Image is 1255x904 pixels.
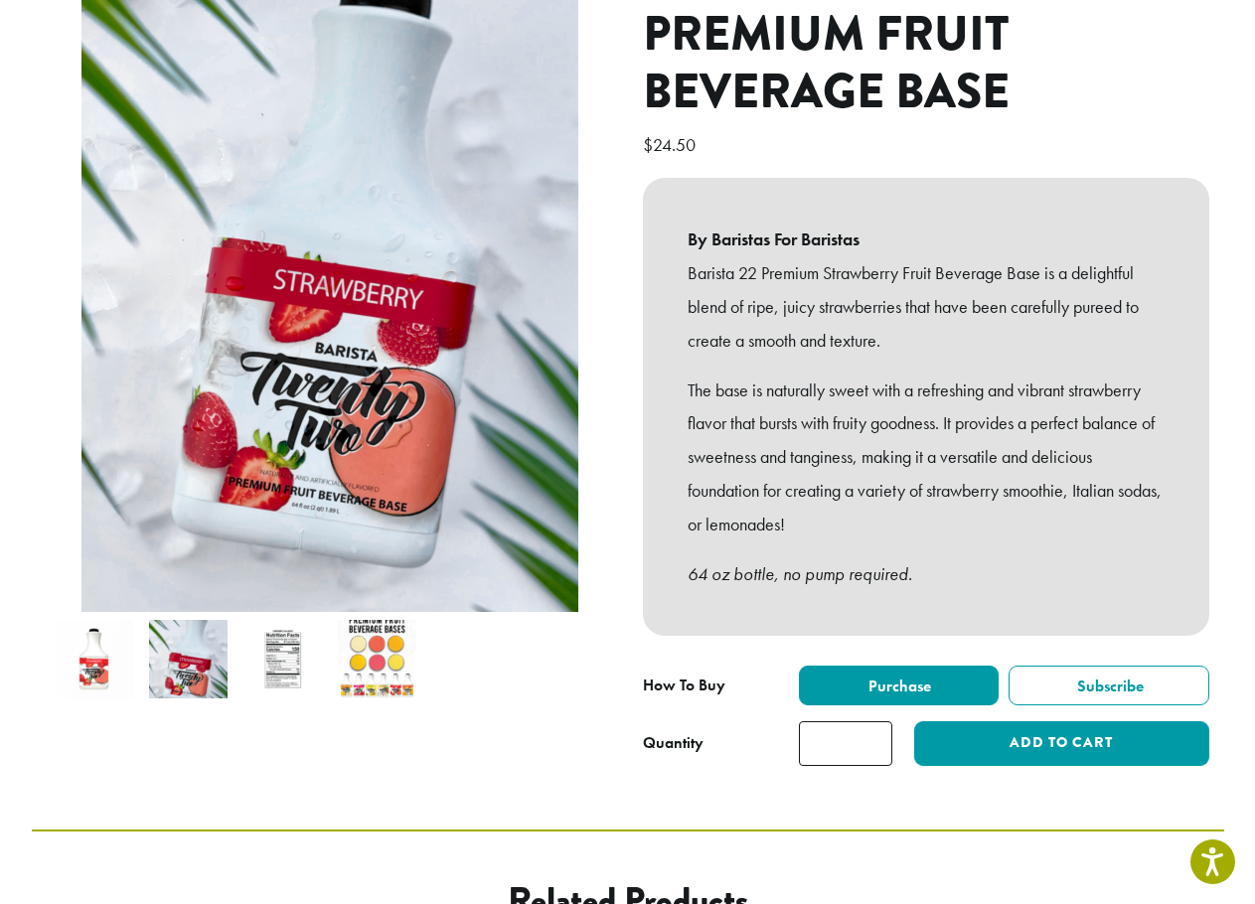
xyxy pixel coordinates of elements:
span: Subscribe [1074,676,1144,696]
p: The base is naturally sweet with a refreshing and vibrant strawberry flavor that bursts with frui... [688,374,1165,541]
p: Barista 22 Premium Strawberry Fruit Beverage Base is a delightful blend of ripe, juicy strawberri... [688,256,1165,357]
span: Purchase [865,676,931,696]
button: Add to cart [914,721,1208,766]
b: By Baristas For Baristas [688,223,1165,256]
img: Strawberry B22 Premium Fruit Beverage Base [55,620,133,698]
span: $ [643,133,653,156]
input: Product quantity [799,721,892,766]
span: How To Buy [643,675,725,695]
img: Strawberry B22 Premium Fruit Beverage Base - Image 4 [338,620,416,698]
img: Strawberry B22 Premium Fruit Beverage Base - Image 3 [243,620,322,698]
div: Quantity [643,731,704,755]
bdi: 24.50 [643,133,701,156]
img: Strawberry B22 Premium Fruit Beverage Base - Image 2 [149,620,228,698]
em: 64 oz bottle, no pump required. [688,562,912,585]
